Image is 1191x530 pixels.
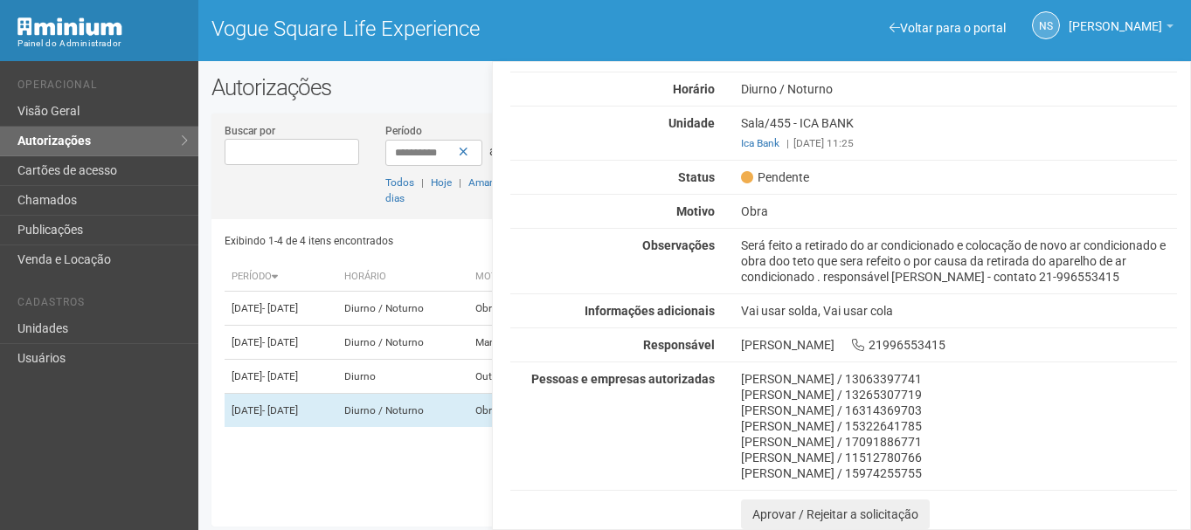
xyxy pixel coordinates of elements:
[786,137,789,149] span: |
[421,176,424,189] span: |
[225,326,337,360] td: [DATE]
[890,21,1006,35] a: Voltar para o portal
[468,176,507,189] a: Amanhã
[17,17,122,36] img: Minium
[728,115,1190,151] div: Sala/455 - ICA BANK
[459,176,461,189] span: |
[728,203,1190,219] div: Obra
[676,204,715,218] strong: Motivo
[741,450,1177,465] div: [PERSON_NAME] / 11512780766
[728,237,1190,285] div: Será feito a retirado do ar condicionado e colocação de novo ar condicionado e obra doo teto que ...
[741,169,809,185] span: Pendente
[728,303,1190,319] div: Vai usar solda, Vai usar cola
[468,326,569,360] td: Manutenção
[337,394,468,428] td: Diurno / Noturno
[225,123,275,139] label: Buscar por
[337,326,468,360] td: Diurno / Noturno
[262,336,298,348] span: - [DATE]
[337,360,468,394] td: Diurno
[262,302,298,314] span: - [DATE]
[468,360,569,394] td: Outros
[741,403,1177,418] div: [PERSON_NAME] / 16314369703
[431,176,452,189] a: Hoje
[225,292,337,326] td: [DATE]
[225,360,337,394] td: [DATE]
[741,137,779,149] a: Ica Bank
[337,292,468,326] td: Diurno / Noturno
[728,337,1190,353] div: [PERSON_NAME] 21996553415
[225,394,337,428] td: [DATE]
[678,170,715,184] strong: Status
[468,292,569,326] td: Obra
[741,418,1177,434] div: [PERSON_NAME] / 15322641785
[741,387,1177,403] div: [PERSON_NAME] / 13265307719
[17,79,185,97] li: Operacional
[385,123,422,139] label: Período
[1069,3,1162,33] span: Nicolle Silva
[468,263,569,292] th: Motivo
[741,434,1177,450] div: [PERSON_NAME] / 17091886771
[585,304,715,318] strong: Informações adicionais
[741,465,1177,481] div: [PERSON_NAME] / 15974255755
[262,404,298,416] span: - [DATE]
[673,82,715,96] strong: Horário
[211,17,682,40] h1: Vogue Square Life Experience
[1069,22,1174,36] a: [PERSON_NAME]
[728,81,1190,97] div: Diurno / Noturno
[385,176,414,189] a: Todos
[643,338,715,352] strong: Responsável
[642,238,715,252] strong: Observações
[225,228,689,254] div: Exibindo 1-4 de 4 itens encontrados
[262,370,298,382] span: - [DATE]
[17,36,185,52] div: Painel do Administrador
[17,296,185,314] li: Cadastros
[1032,11,1060,39] a: NS
[489,144,496,158] span: a
[531,372,715,386] strong: Pessoas e empresas autorizadas
[741,499,930,529] button: Aprovar / Rejeitar a solicitação
[468,394,569,428] td: Obra
[337,263,468,292] th: Horário
[225,263,337,292] th: Período
[741,135,1177,151] div: [DATE] 11:25
[741,371,1177,387] div: [PERSON_NAME] / 13063397741
[211,74,1178,100] h2: Autorizações
[668,116,715,130] strong: Unidade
